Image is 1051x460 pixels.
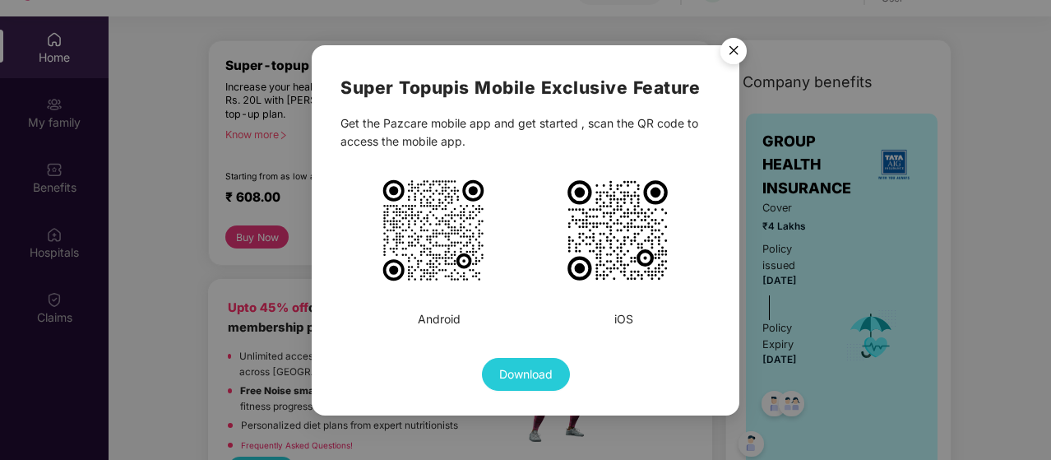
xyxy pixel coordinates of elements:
[711,30,755,74] button: Close
[340,114,711,151] div: Get the Pazcare mobile app and get started , scan the QR code to access the mobile app.
[380,177,487,284] img: PiA8c3ZnIHdpZHRoPSIxMDE1IiBoZWlnaHQ9IjEwMTUiIHZpZXdCb3g9Ii0xIC0xIDM1IDM1IiB4bWxucz0iaHR0cDovL3d3d...
[418,310,461,328] div: Android
[564,177,671,284] img: PiA8c3ZnIHdpZHRoPSIxMDIzIiBoZWlnaHQ9IjEwMjMiIHZpZXdCb3g9Ii0xIC0xIDMxIDMxIiB4bWxucz0iaHR0cDovL3d3d...
[614,310,633,328] div: iOS
[499,365,553,383] span: Download
[482,358,570,391] button: Download
[340,74,711,101] h2: Super Topup is Mobile Exclusive Feature
[711,30,757,76] img: svg+xml;base64,PHN2ZyB4bWxucz0iaHR0cDovL3d3dy53My5vcmcvMjAwMC9zdmciIHdpZHRoPSI1NiIgaGVpZ2h0PSI1Ni...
